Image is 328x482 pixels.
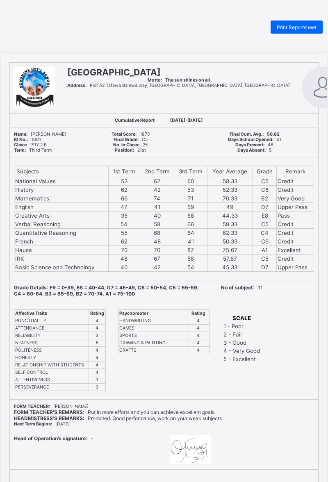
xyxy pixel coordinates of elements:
[67,83,87,88] b: Address:
[89,347,105,354] td: 4
[14,332,89,339] td: RELIABILITY
[235,142,264,148] b: Days Present:
[140,237,174,246] td: 48
[277,211,314,220] td: Pass
[187,339,210,347] td: 4
[221,284,263,291] span: 11
[140,211,174,220] td: 40
[277,237,314,246] td: Credit
[14,177,109,186] td: National Values
[253,177,277,186] td: C5
[223,339,260,346] td: 3 - Good
[187,325,210,332] td: 4
[109,220,140,229] td: 54
[253,246,277,255] td: A1
[89,317,105,325] td: 4
[14,148,26,153] b: Term:
[14,203,109,211] td: English
[14,246,109,255] td: Hausa
[109,166,140,177] th: 1st Term
[109,229,140,237] td: 55
[118,339,187,347] td: DRAWING & PAINTING
[14,194,109,203] td: Mathematics
[118,347,187,354] td: CRAFTS
[174,263,207,272] td: 54
[253,263,277,272] td: D7
[14,284,199,297] b: Grade Details: F9 = 0-39, E8 = 40-44, D7 = 45-49, C6 = 50-54, C5 = 55-59, C4 = 60-64, B3 = 65-69,...
[277,24,317,30] span: Print Reportsheet
[140,194,174,203] td: 74
[253,203,277,211] td: D7
[67,83,290,88] span: Plot A2 Tafawa Balewa way, [GEOGRAPHIC_DATA], [GEOGRAPHIC_DATA], [GEOGRAPHIC_DATA]
[277,203,314,211] td: Upper Pass
[140,255,174,263] td: 67
[223,323,260,330] td: 1 - Poor
[89,369,105,376] td: 4
[14,404,89,409] span: [PERSON_NAME]
[14,376,89,384] td: ATTENTIVENESS
[207,203,253,211] td: 49
[230,132,280,137] span: 56.82
[14,186,109,194] td: History
[109,237,140,246] td: 62
[277,220,314,229] td: Credit
[253,211,277,220] td: E8
[187,317,210,325] td: 4
[174,237,207,246] td: 41
[14,220,109,229] td: Verbal Reasoning
[277,229,314,237] td: Credit
[235,142,273,148] span: 46
[67,67,161,77] span: [GEOGRAPHIC_DATA]
[223,355,260,363] td: 5 - Excellent
[115,148,146,153] span: 21st
[14,361,89,369] td: RELATIONSHIP WITH STUDENTS
[14,237,109,246] td: French
[89,384,105,391] td: 3
[14,339,89,347] td: NEATNESS
[207,186,253,194] td: 52.33
[14,325,89,332] td: ATTENDANCE
[14,384,89,391] td: PERSEVERANCE
[187,347,210,354] td: 4
[14,347,89,354] td: POLITENESS
[14,435,93,441] span: -
[277,186,314,194] td: Credit
[14,369,89,376] td: SELF CONTROL
[14,435,87,441] b: Head of Operation’s signature:
[277,263,314,272] td: Upper Pass
[109,186,140,194] td: 62
[14,415,222,421] span: Promoted. Good performance, work on your weak subjects
[140,166,174,177] th: 2nd Term
[174,255,207,263] td: 58
[148,77,162,83] b: Motto:
[174,166,207,177] th: 3rd Term
[118,332,187,339] td: SPORTS
[223,331,260,338] td: 2 - Fair
[207,220,253,229] td: 59.33
[253,166,277,177] th: Grade
[89,325,105,332] td: 4
[207,177,253,186] td: 58.33
[140,263,174,272] td: 42
[277,255,314,263] td: Credit
[14,142,47,148] span: PRY 2 B
[253,255,277,263] td: C5
[14,354,89,361] td: HONESTY
[114,137,139,142] b: Final Grade:
[140,220,174,229] td: 58
[174,220,207,229] td: 66
[253,229,277,237] td: C4
[207,229,253,237] td: 62.33
[207,194,253,203] td: 70.33
[14,137,41,142] span: 1601
[140,186,174,194] td: 42
[277,194,314,203] td: Very Good
[118,317,187,325] td: HANDWRITING
[253,237,277,246] td: C6
[14,255,109,263] td: IRK
[14,310,89,317] th: Affective Traits
[277,166,314,177] th: Remark
[109,246,140,255] td: 70
[114,137,148,142] span: C5
[113,142,139,148] b: No. In Class:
